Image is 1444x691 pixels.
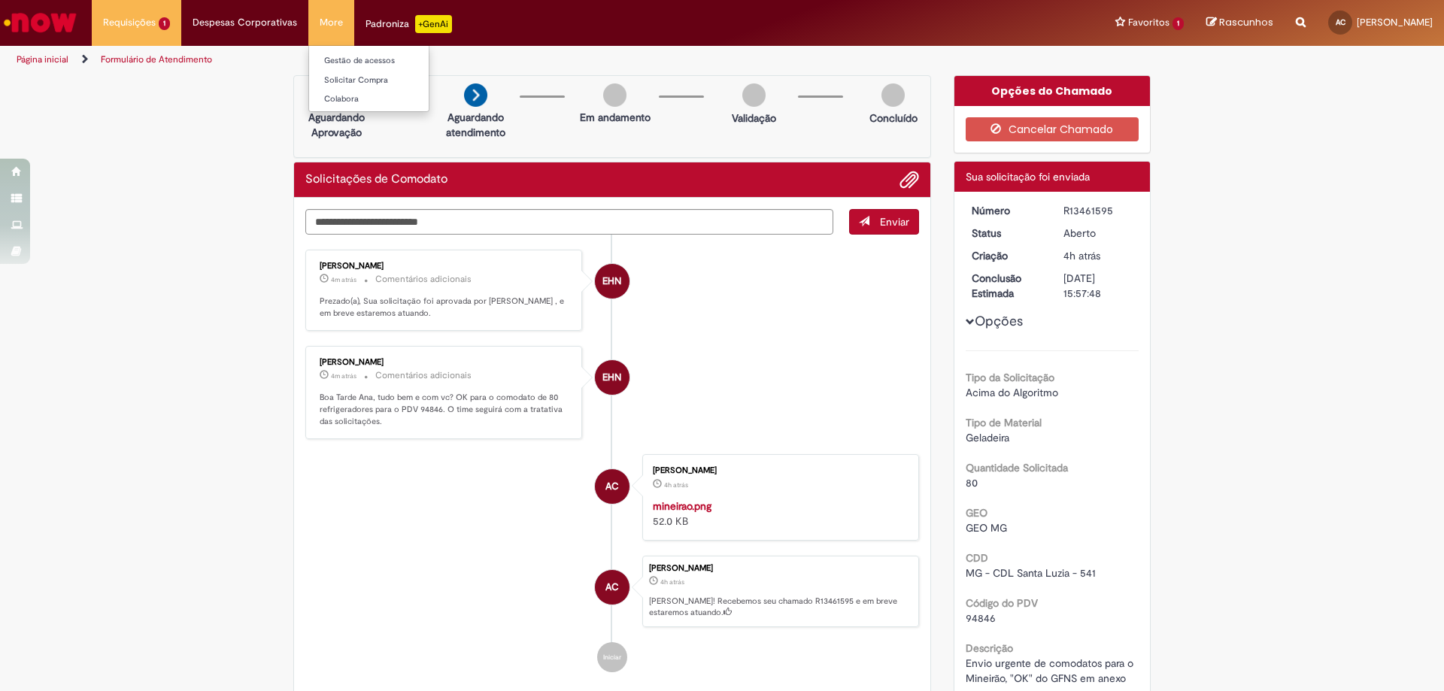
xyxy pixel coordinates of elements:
div: Aberto [1063,226,1133,241]
div: [PERSON_NAME] [649,564,911,573]
dt: Status [960,226,1053,241]
b: CDD [966,551,988,565]
span: AC [605,569,619,605]
dt: Criação [960,248,1053,263]
img: img-circle-grey.png [603,83,626,107]
img: img-circle-grey.png [881,83,905,107]
p: Prezado(a), Sua solicitação foi aprovada por [PERSON_NAME] , e em breve estaremos atuando. [320,295,570,319]
a: Solicitar Compra [309,72,475,89]
span: 4h atrás [660,577,684,586]
p: Em andamento [580,110,651,125]
div: Erick Henrique Nery [595,360,629,395]
p: Validação [732,111,776,126]
span: 4m atrás [331,371,356,380]
span: Sua solicitação foi enviada [966,170,1090,183]
p: [PERSON_NAME]! Recebemos seu chamado R13461595 e em breve estaremos atuando. [649,596,911,619]
div: Padroniza [366,15,452,33]
span: More [320,15,343,30]
span: Envio urgente de comodatos para o Mineirão, "OK" do GFNS em anexo [966,656,1136,685]
span: AC [605,468,619,505]
div: Opções do Chamado [954,76,1151,106]
time: 29/08/2025 14:57:43 [331,371,356,380]
span: AC [1336,17,1345,27]
ul: More [308,45,429,112]
textarea: Digite sua mensagem aqui... [305,209,833,235]
p: Concluído [869,111,918,126]
span: Geladeira [966,431,1009,444]
div: [PERSON_NAME] [320,358,570,367]
span: Favoritos [1128,15,1169,30]
div: [PERSON_NAME] [320,262,570,271]
a: Página inicial [17,53,68,65]
b: Tipo de Material [966,416,1042,429]
img: ServiceNow [2,8,79,38]
p: +GenAi [415,15,452,33]
time: 29/08/2025 10:43:08 [664,480,688,489]
a: mineirao.png [653,499,711,513]
b: Descrição [966,641,1013,655]
div: Ana De Souza Carvalho [595,469,629,504]
span: GEO MG [966,521,1007,535]
dt: Número [960,203,1053,218]
div: R13461595 [1063,203,1133,218]
span: EHN [602,359,621,396]
h2: Solicitações de Comodato Histórico de tíquete [305,173,447,186]
span: Enviar [880,215,909,229]
span: 80 [966,476,978,489]
span: 1 [1172,17,1184,30]
button: Adicionar anexos [899,170,919,189]
b: Tipo da Solicitação [966,371,1054,384]
dt: Conclusão Estimada [960,271,1053,301]
button: Enviar [849,209,919,235]
span: 4h atrás [1063,249,1100,262]
li: Ana De Souza Carvalho [305,556,919,628]
time: 29/08/2025 10:43:45 [1063,249,1100,262]
img: arrow-next.png [464,83,487,107]
span: [PERSON_NAME] [1357,16,1433,29]
ul: Trilhas de página [11,46,951,74]
a: Formulário de Atendimento [101,53,212,65]
span: Requisições [103,15,156,30]
div: 52.0 KB [653,499,903,529]
b: Quantidade Solicitada [966,461,1068,474]
b: Código do PDV [966,596,1038,610]
time: 29/08/2025 14:57:48 [331,275,356,284]
span: Despesas Corporativas [193,15,297,30]
span: Acima do Algoritmo [966,386,1058,399]
div: 29/08/2025 10:43:45 [1063,248,1133,263]
div: Ana De Souza Carvalho [595,570,629,605]
p: Aguardando Aprovação [300,110,373,140]
span: 94846 [966,611,996,625]
p: Aguardando atendimento [439,110,512,140]
small: Comentários adicionais [375,273,472,286]
a: Rascunhos [1206,16,1273,30]
span: MG - CDL Santa Luzia - 541 [966,566,1096,580]
div: Erick Henrique Nery [595,264,629,299]
img: img-circle-grey.png [742,83,766,107]
a: Colabora [309,91,475,108]
span: EHN [602,263,621,299]
button: Cancelar Chamado [966,117,1139,141]
span: 4m atrás [331,275,356,284]
span: 1 [159,17,170,30]
b: GEO [966,506,987,520]
div: [DATE] 15:57:48 [1063,271,1133,301]
small: Comentários adicionais [375,369,472,382]
ul: Histórico de tíquete [305,235,919,687]
div: [PERSON_NAME] [653,466,903,475]
span: 4h atrás [664,480,688,489]
time: 29/08/2025 10:43:45 [660,577,684,586]
p: Boa Tarde Ana, tudo bem e com vc? OK para o comodato de 80 refrigeradores para o PDV 94846. O tim... [320,392,570,427]
span: Rascunhos [1219,15,1273,29]
a: Gestão de acessos [309,53,475,69]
